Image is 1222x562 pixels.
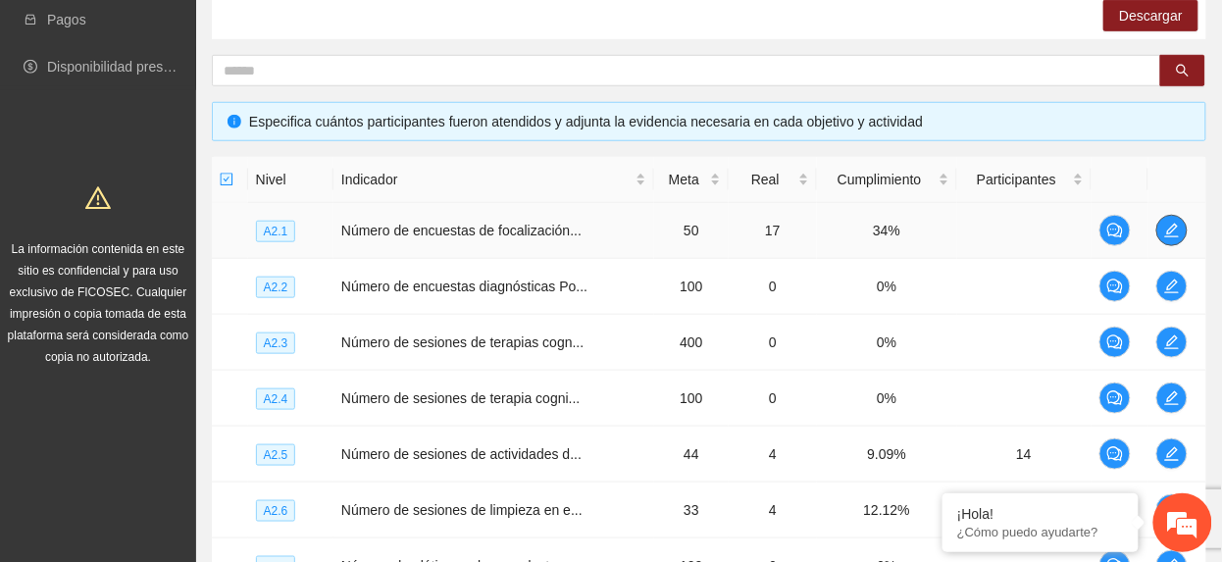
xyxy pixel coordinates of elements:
[341,502,583,518] span: Número de sesiones de limpieza en e...
[1156,215,1188,246] button: edit
[729,427,817,483] td: 4
[1099,271,1131,302] button: comment
[256,388,296,410] span: A2.4
[47,12,86,27] a: Pagos
[1157,279,1187,294] span: edit
[957,506,1124,522] div: ¡Hola!
[322,10,369,57] div: Minimizar ventana de chat en vivo
[341,169,632,190] span: Indicador
[341,334,584,350] span: Número de sesiones de terapias cogn...
[1157,446,1187,462] span: edit
[654,315,729,371] td: 400
[256,500,296,522] span: A2.6
[10,363,374,432] textarea: Escriba su mensaje y pulse “Intro”
[341,446,582,462] span: Número de sesiones de actividades d...
[817,483,957,538] td: 12.12%
[1156,438,1188,470] button: edit
[957,427,1092,483] td: 14
[1119,5,1183,26] span: Descargar
[256,332,296,354] span: A2.3
[248,157,333,203] th: Nivel
[817,427,957,483] td: 9.09%
[1156,271,1188,302] button: edit
[654,259,729,315] td: 100
[729,315,817,371] td: 0
[729,371,817,427] td: 0
[1156,383,1188,414] button: edit
[114,176,271,374] span: Estamos en línea.
[8,242,189,364] span: La información contenida en este sitio es confidencial y para uso exclusivo de FICOSEC. Cualquier...
[1157,223,1187,238] span: edit
[729,259,817,315] td: 0
[1156,327,1188,358] button: edit
[1099,215,1131,246] button: comment
[817,315,957,371] td: 0%
[256,277,296,298] span: A2.2
[729,203,817,259] td: 17
[729,157,817,203] th: Real
[654,157,729,203] th: Meta
[957,157,1092,203] th: Participantes
[256,444,296,466] span: A2.5
[1099,383,1131,414] button: comment
[662,169,706,190] span: Meta
[1160,55,1205,86] button: search
[256,221,296,242] span: A2.1
[957,525,1124,539] p: ¿Cómo puedo ayudarte?
[817,157,957,203] th: Cumplimiento
[1157,390,1187,406] span: edit
[825,169,935,190] span: Cumplimiento
[1157,334,1187,350] span: edit
[1099,438,1131,470] button: comment
[220,173,233,186] span: check-square
[737,169,794,190] span: Real
[1176,64,1190,79] span: search
[729,483,817,538] td: 4
[85,185,111,211] span: warning
[817,259,957,315] td: 0%
[654,427,729,483] td: 44
[102,100,330,126] div: Chatee con nosotros ahora
[965,169,1069,190] span: Participantes
[654,203,729,259] td: 50
[228,115,241,128] span: info-circle
[654,483,729,538] td: 33
[47,59,215,75] a: Disponibilidad presupuestal
[817,371,957,427] td: 0%
[249,111,1191,132] div: Especifica cuántos participantes fueron atendidos y adjunta la evidencia necesaria en cada objeti...
[341,390,581,406] span: Número de sesiones de terapia cogni...
[341,279,587,294] span: Número de encuestas diagnósticas Po...
[341,223,582,238] span: Número de encuestas de focalización...
[654,371,729,427] td: 100
[333,157,654,203] th: Indicador
[817,203,957,259] td: 34%
[1099,327,1131,358] button: comment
